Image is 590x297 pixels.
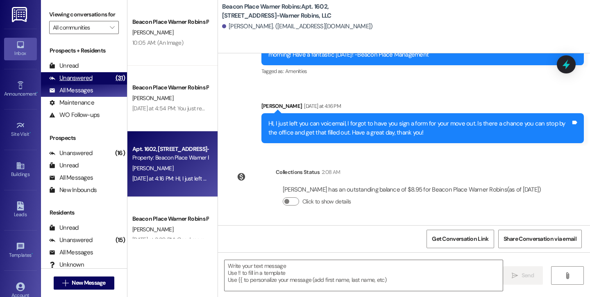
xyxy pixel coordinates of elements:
div: (16) [113,147,127,160]
span: Send [522,271,534,280]
div: Property: Beacon Place Warner Robins [132,153,208,162]
div: Beacon Place Warner Robins Prospect [132,215,208,223]
div: Unanswered [49,236,93,244]
div: Prospects + Residents [41,46,127,55]
a: Buildings [4,159,37,181]
label: Click to show details [302,197,351,206]
div: (15) [113,234,127,247]
span: [PERSON_NAME] [132,94,173,102]
i:  [62,280,68,286]
span: • [29,130,31,136]
div: All Messages [49,86,93,95]
div: Prospects [41,134,127,142]
span: Share Conversation via email [504,235,576,243]
label: Viewing conversations for [49,8,119,21]
div: All Messages [49,174,93,182]
span: • [32,251,33,257]
i:  [564,272,570,279]
div: HI, I just left you can voicemail, I forgot to have you sign a form for your move out. Is there a... [268,119,571,137]
span: [PERSON_NAME] [132,164,173,172]
div: Beacon Place Warner Robins Prospect [132,83,208,92]
div: 10:05 AM: (An Image) [132,39,183,46]
div: All Messages [49,248,93,257]
a: Templates • [4,240,37,262]
a: Inbox [4,38,37,60]
div: Unread [49,224,79,232]
div: Collections Status [276,168,320,176]
div: [DATE] at 4:54 PM: You just replied 'Stop'. Are you sure you want to opt out of this thread? Plea... [132,105,468,112]
div: (31) [113,72,127,85]
button: New Message [54,276,114,290]
div: Unanswered [49,149,93,158]
div: WO Follow-ups [49,111,100,119]
span: [PERSON_NAME] [132,29,173,36]
span: Amenities [285,68,307,75]
div: New Inbounds [49,186,97,194]
span: New Message [72,279,105,287]
div: Maintenance [49,98,94,107]
span: Get Conversation Link [432,235,488,243]
div: Unread [49,161,79,170]
div: [PERSON_NAME] has an outstanding balance of $8.95 for Beacon Place Warner Robins (as of [DATE]) [283,185,541,194]
button: Send [503,266,543,285]
img: ResiDesk Logo [12,7,29,22]
div: Unanswered [49,74,93,82]
b: Beacon Place Warner Robins: Apt. 1602, [STREET_ADDRESS]-Warner Robins, LLC [222,2,386,20]
div: Apt. 1602, [STREET_ADDRESS]-Warner Robins, LLC [132,145,208,153]
button: Share Conversation via email [498,230,582,248]
div: Unknown [49,260,84,269]
input: All communities [53,21,106,34]
i:  [110,24,114,31]
a: Leads [4,199,37,221]
i:  [512,272,518,279]
div: [PERSON_NAME]. ([EMAIL_ADDRESS][DOMAIN_NAME]) [222,22,373,31]
a: Site Visit • [4,119,37,141]
button: Get Conversation Link [427,230,494,248]
div: [DATE] at 4:16 PM [302,102,341,110]
div: Beacon Place Warner Robins Prospect [132,18,208,26]
span: [PERSON_NAME] [132,226,173,233]
div: 2:08 AM [320,168,340,176]
div: Residents [41,208,127,217]
div: Unread [49,62,79,70]
div: Tagged as: [261,65,584,77]
span: • [36,90,38,96]
div: [PERSON_NAME] [261,102,584,113]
